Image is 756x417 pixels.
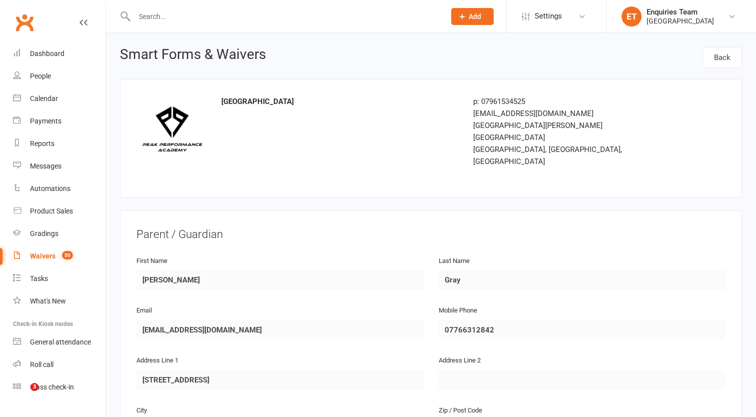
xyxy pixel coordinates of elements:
[221,97,294,106] strong: [GEOGRAPHIC_DATA]
[439,305,477,316] label: Mobile Phone
[30,72,51,80] div: People
[13,245,105,267] a: Waivers 50
[30,383,74,391] div: Class check-in
[469,12,481,20] span: Add
[473,143,660,167] div: [GEOGRAPHIC_DATA], [GEOGRAPHIC_DATA], [GEOGRAPHIC_DATA]
[30,117,61,125] div: Payments
[30,207,73,215] div: Product Sales
[535,5,562,27] span: Settings
[30,274,48,282] div: Tasks
[30,162,61,170] div: Messages
[30,49,64,57] div: Dashboard
[647,16,714,25] div: [GEOGRAPHIC_DATA]
[12,10,37,35] a: Clubworx
[13,267,105,290] a: Tasks
[13,132,105,155] a: Reports
[13,353,105,376] a: Roll call
[439,405,482,416] label: Zip / Post Code
[13,177,105,200] a: Automations
[62,251,73,259] span: 50
[136,355,178,366] label: Address Line 1
[13,331,105,353] a: General attendance kiosk mode
[30,94,58,102] div: Calendar
[13,87,105,110] a: Calendar
[136,226,726,242] div: Parent / Guardian
[30,139,54,147] div: Reports
[647,7,714,16] div: Enquiries Team
[10,383,34,407] iframe: Intercom live chat
[136,95,206,165] img: image1644243085.png
[30,229,58,237] div: Gradings
[13,222,105,245] a: Gradings
[439,355,481,366] label: Address Line 2
[703,47,742,68] a: Back
[451,8,494,25] button: Add
[131,9,438,23] input: Search...
[30,338,91,346] div: General attendance
[473,119,660,143] div: [GEOGRAPHIC_DATA][PERSON_NAME][GEOGRAPHIC_DATA]
[30,360,53,368] div: Roll call
[136,405,147,416] label: City
[120,47,266,65] h1: Smart Forms & Waivers
[13,376,105,398] a: Class kiosk mode
[136,305,152,316] label: Email
[30,184,70,192] div: Automations
[622,6,642,26] div: ET
[13,290,105,312] a: What's New
[30,297,66,305] div: What's New
[13,110,105,132] a: Payments
[473,95,660,107] div: p: 07961534525
[13,65,105,87] a: People
[30,252,55,260] div: Waivers
[13,200,105,222] a: Product Sales
[13,155,105,177] a: Messages
[439,256,470,266] label: Last Name
[30,383,38,391] span: 3
[13,42,105,65] a: Dashboard
[473,107,660,119] div: [EMAIL_ADDRESS][DOMAIN_NAME]
[136,256,167,266] label: First Name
